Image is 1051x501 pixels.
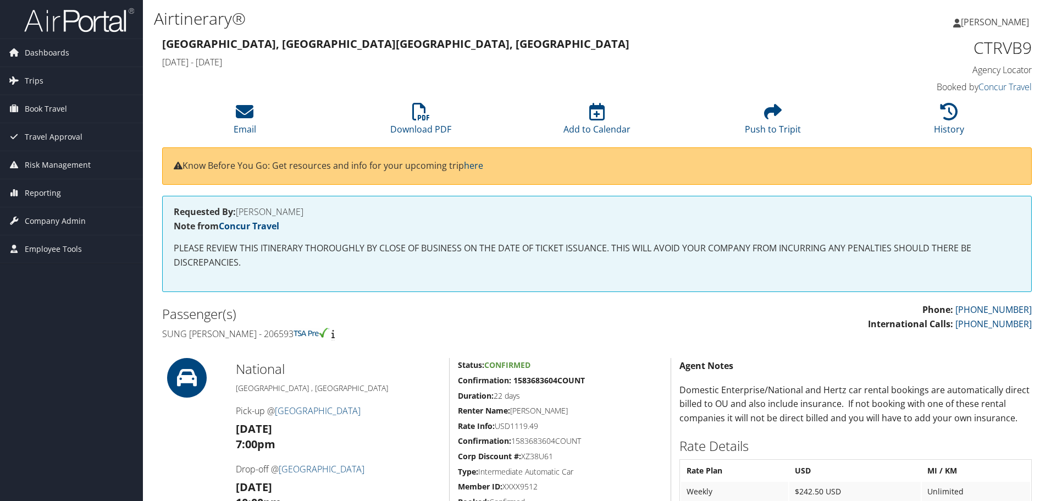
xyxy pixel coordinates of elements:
strong: Status: [458,360,484,370]
span: Book Travel [25,95,67,123]
span: Travel Approval [25,123,82,151]
th: MI / KM [922,461,1030,481]
strong: [DATE] [236,421,272,436]
p: PLEASE REVIEW THIS ITINERARY THOROUGHLY BY CLOSE OF BUSINESS ON THE DATE OF TICKET ISSUANCE. THIS... [174,241,1020,269]
strong: Confirmation: 1583683604COUNT [458,375,585,386]
h5: XZ38U61 [458,451,662,462]
strong: Phone: [922,304,953,316]
span: Confirmed [484,360,530,370]
h5: 1583683604COUNT [458,436,662,447]
span: Employee Tools [25,235,82,263]
strong: Note from [174,220,279,232]
h4: [DATE] - [DATE] [162,56,810,68]
h2: National [236,360,441,378]
strong: Rate Info: [458,421,495,431]
p: Domestic Enterprise/National and Hertz car rental bookings are automatically direct billed to OU ... [679,383,1032,426]
th: Rate Plan [681,461,788,481]
strong: Requested By: [174,206,236,218]
a: [GEOGRAPHIC_DATA] [275,405,361,417]
strong: International Calls: [868,318,953,330]
span: Dashboards [25,39,69,67]
h5: Intermediate Automatic Car [458,466,662,477]
strong: Corp Discount #: [458,451,521,461]
th: USD [789,461,921,481]
strong: Renter Name: [458,405,510,416]
a: Add to Calendar [563,109,630,135]
h5: 22 days [458,390,662,401]
strong: 7:00pm [236,437,275,452]
strong: Type: [458,466,478,477]
strong: Member ID: [458,481,502,492]
h1: Airtinerary® [154,7,745,30]
span: Trips [25,67,43,95]
strong: Duration: [458,390,494,401]
a: Concur Travel [219,220,279,232]
h2: Passenger(s) [162,305,589,323]
strong: Confirmation: [458,436,511,446]
h4: Booked by [827,81,1032,93]
a: [PHONE_NUMBER] [955,304,1032,316]
a: Push to Tripit [745,109,801,135]
h1: CTRVB9 [827,36,1032,59]
h4: [PERSON_NAME] [174,207,1020,216]
a: [PERSON_NAME] [953,5,1040,38]
img: tsa-precheck.png [294,328,329,338]
img: airportal-logo.png [24,7,134,33]
span: Risk Management [25,151,91,179]
a: [PHONE_NUMBER] [955,318,1032,330]
h4: Drop-off @ [236,463,441,475]
h4: Sung [PERSON_NAME] - 206593 [162,328,589,340]
h5: [PERSON_NAME] [458,405,662,416]
a: [GEOGRAPHIC_DATA] [279,463,364,475]
h4: Agency Locator [827,64,1032,76]
h5: XXXX9512 [458,481,662,492]
p: Know Before You Go: Get resources and info for your upcoming trip [174,159,1020,173]
h4: Pick-up @ [236,405,441,417]
span: Company Admin [25,207,86,235]
h5: USD1119.49 [458,421,662,432]
a: here [464,159,483,172]
a: History [934,109,964,135]
strong: [GEOGRAPHIC_DATA], [GEOGRAPHIC_DATA] [GEOGRAPHIC_DATA], [GEOGRAPHIC_DATA] [162,36,629,51]
a: Download PDF [390,109,451,135]
h2: Rate Details [679,437,1032,455]
h5: [GEOGRAPHIC_DATA] , [GEOGRAPHIC_DATA] [236,383,441,394]
strong: Agent Notes [679,360,733,372]
span: Reporting [25,179,61,207]
span: [PERSON_NAME] [961,16,1029,28]
a: Email [234,109,256,135]
a: Concur Travel [978,81,1032,93]
strong: [DATE] [236,480,272,494]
